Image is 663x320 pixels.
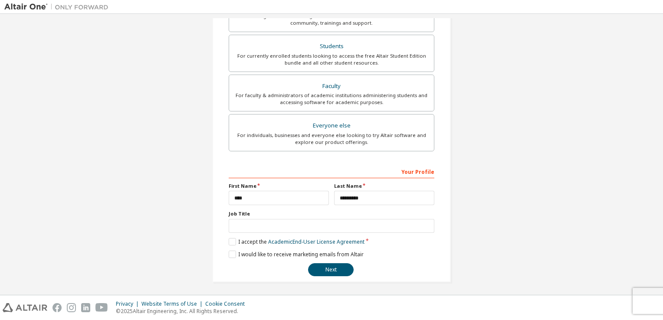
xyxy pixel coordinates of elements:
label: I would like to receive marketing emails from Altair [229,251,364,258]
img: facebook.svg [53,303,62,312]
div: Privacy [116,300,141,307]
label: Last Name [334,183,434,189]
div: For faculty & administrators of academic institutions administering students and accessing softwa... [234,92,429,106]
label: First Name [229,183,329,189]
div: Website Terms of Use [141,300,205,307]
div: Your Profile [229,164,434,178]
img: youtube.svg [95,303,108,312]
div: Everyone else [234,120,429,132]
div: Faculty [234,80,429,92]
a: Academic End-User License Agreement [268,238,364,245]
div: For currently enrolled students looking to access the free Altair Student Edition bundle and all ... [234,52,429,66]
button: Next [308,263,354,276]
label: Job Title [229,210,434,217]
p: © 2025 Altair Engineering, Inc. All Rights Reserved. [116,307,250,315]
img: Altair One [4,3,113,11]
label: I accept the [229,238,364,245]
img: instagram.svg [67,303,76,312]
img: altair_logo.svg [3,303,47,312]
div: For individuals, businesses and everyone else looking to try Altair software and explore our prod... [234,132,429,146]
div: Cookie Consent [205,300,250,307]
div: Students [234,40,429,52]
div: For existing customers looking to access software downloads, HPC resources, community, trainings ... [234,13,429,26]
img: linkedin.svg [81,303,90,312]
